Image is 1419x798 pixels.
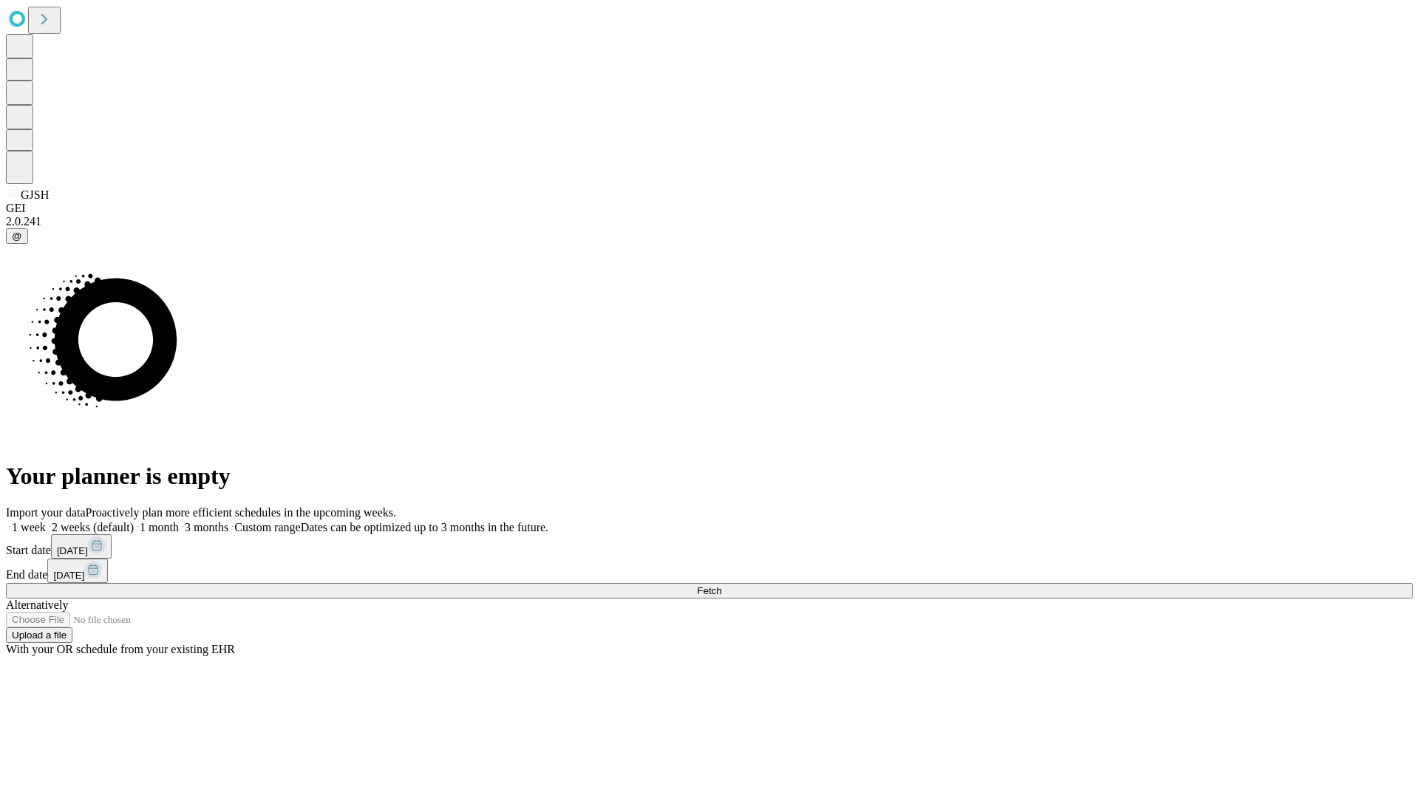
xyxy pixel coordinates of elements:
span: Alternatively [6,598,68,611]
div: 2.0.241 [6,215,1413,228]
div: GEI [6,202,1413,215]
div: End date [6,559,1413,583]
span: Proactively plan more efficient schedules in the upcoming weeks. [86,506,396,519]
span: [DATE] [57,545,88,556]
button: Fetch [6,583,1413,598]
span: @ [12,231,22,242]
span: 1 week [12,521,46,533]
span: [DATE] [53,570,84,581]
span: GJSH [21,188,49,201]
span: Import your data [6,506,86,519]
span: 2 weeks (default) [52,521,134,533]
button: @ [6,228,28,244]
span: 1 month [140,521,179,533]
div: Start date [6,534,1413,559]
span: Custom range [234,521,300,533]
span: 3 months [185,521,228,533]
button: [DATE] [51,534,112,559]
h1: Your planner is empty [6,463,1413,490]
span: With your OR schedule from your existing EHR [6,643,235,655]
span: Fetch [697,585,721,596]
span: Dates can be optimized up to 3 months in the future. [301,521,548,533]
button: [DATE] [47,559,108,583]
button: Upload a file [6,627,72,643]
